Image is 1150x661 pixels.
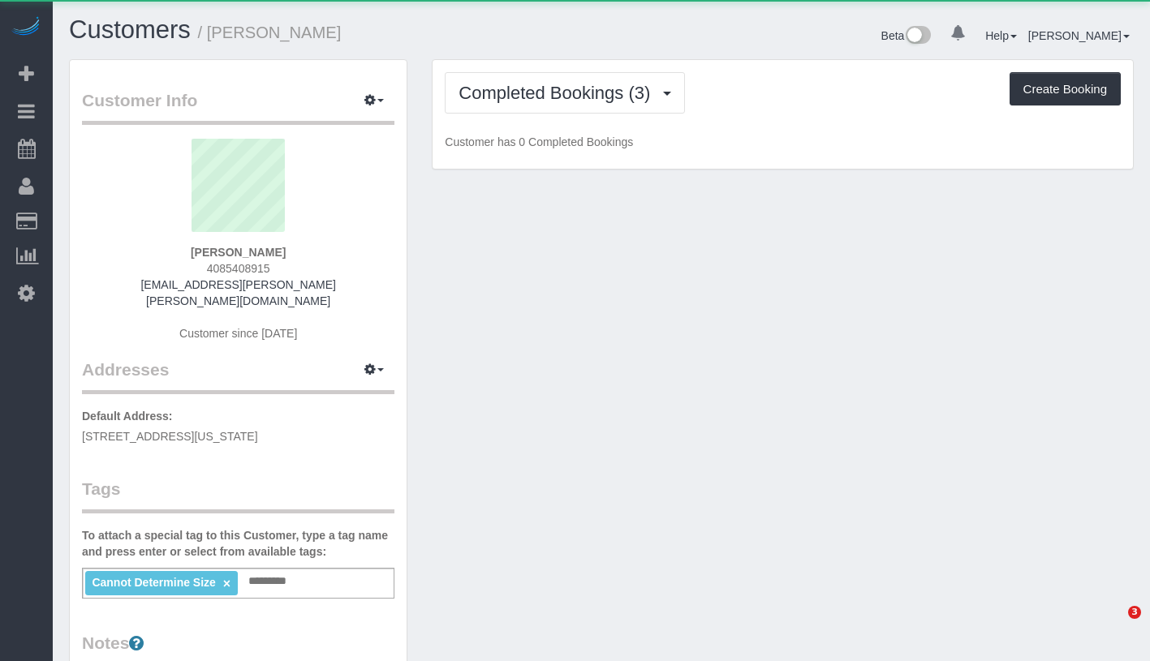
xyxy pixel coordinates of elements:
strong: [PERSON_NAME] [191,246,286,259]
a: Help [985,29,1017,42]
span: Completed Bookings (3) [459,83,658,103]
span: [STREET_ADDRESS][US_STATE] [82,430,258,443]
small: / [PERSON_NAME] [198,24,342,41]
span: 3 [1128,606,1141,619]
img: Automaid Logo [10,16,42,39]
iframe: Intercom live chat [1095,606,1134,645]
p: Customer has 0 Completed Bookings [445,134,1121,150]
label: To attach a special tag to this Customer, type a tag name and press enter or select from availabl... [82,527,394,560]
a: [PERSON_NAME] [1028,29,1130,42]
button: Completed Bookings (3) [445,72,685,114]
label: Default Address: [82,408,173,424]
a: [EMAIL_ADDRESS][PERSON_NAME][PERSON_NAME][DOMAIN_NAME] [140,278,335,307]
span: 4085408915 [207,262,270,275]
legend: Tags [82,477,394,513]
button: Create Booking [1010,72,1121,106]
span: Customer since [DATE] [179,327,297,340]
a: Beta [881,29,932,42]
legend: Customer Info [82,88,394,125]
a: × [223,577,230,590]
img: New interface [904,26,931,47]
span: Cannot Determine Size [92,576,215,589]
a: Customers [69,15,191,44]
